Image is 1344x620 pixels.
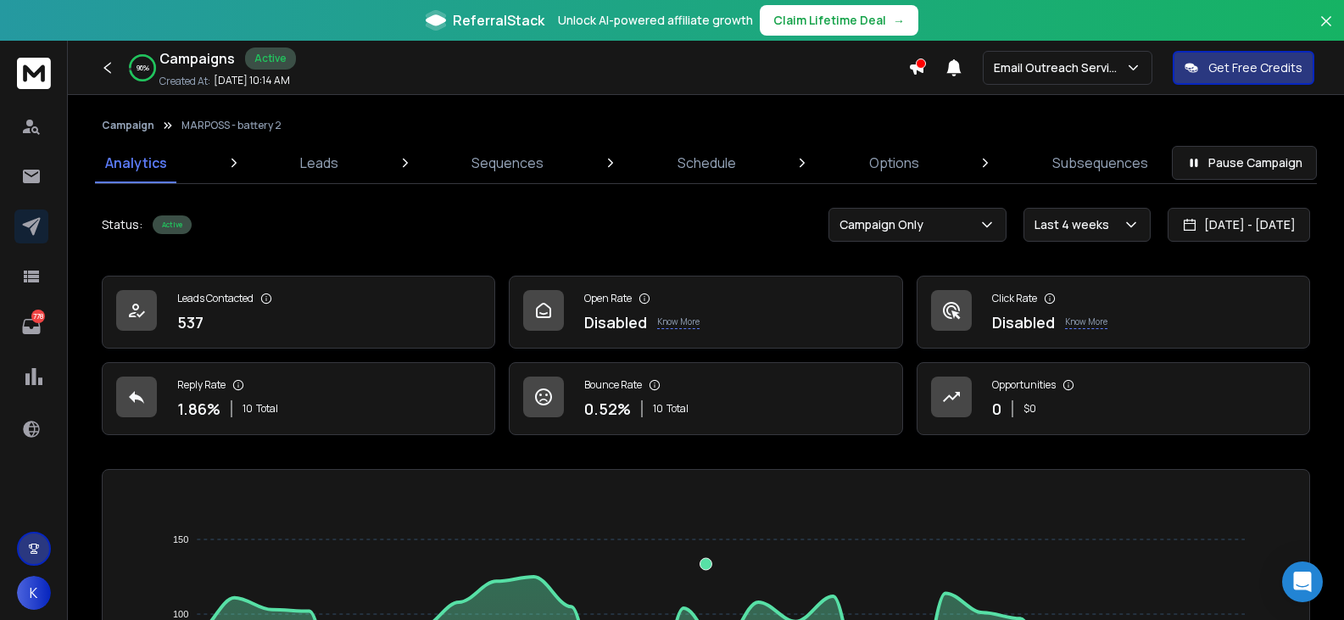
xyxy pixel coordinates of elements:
p: Subsequences [1052,153,1148,173]
p: 537 [177,310,204,334]
a: Schedule [667,142,746,183]
p: Bounce Rate [584,378,642,392]
p: Leads Contacted [177,292,254,305]
p: Options [869,153,919,173]
a: 778 [14,310,48,344]
p: 778 [31,310,45,323]
p: Sequences [471,153,544,173]
a: Leads [290,142,349,183]
h1: Campaigns [159,48,235,69]
a: Reply Rate1.86%10Total [102,362,495,435]
div: Active [153,215,192,234]
button: Claim Lifetime Deal→ [760,5,918,36]
p: Analytics [105,153,167,173]
button: [DATE] - [DATE] [1168,208,1310,242]
p: Know More [657,316,700,329]
p: Email Outreach Service [994,59,1125,76]
div: Active [245,47,296,70]
tspan: 100 [173,609,188,619]
span: 10 [653,402,663,416]
a: Leads Contacted537 [102,276,495,349]
p: Opportunities [992,378,1056,392]
tspan: 150 [173,534,188,545]
p: Last 4 weeks [1034,216,1116,233]
p: [DATE] 10:14 AM [214,74,290,87]
span: → [893,12,905,29]
span: ReferralStack [453,10,544,31]
button: Get Free Credits [1173,51,1314,85]
p: $ 0 [1023,402,1036,416]
p: Unlock AI-powered affiliate growth [558,12,753,29]
span: Total [256,402,278,416]
button: K [17,576,51,610]
a: Options [859,142,929,183]
p: Created At: [159,75,210,88]
p: 96 % [137,63,149,73]
p: Status: [102,216,142,233]
a: Open RateDisabledKnow More [509,276,902,349]
span: 10 [243,402,253,416]
p: 0 [992,397,1001,421]
p: Disabled [584,310,647,334]
p: Disabled [992,310,1055,334]
button: Campaign [102,119,154,132]
a: Analytics [95,142,177,183]
p: Open Rate [584,292,632,305]
a: Subsequences [1042,142,1158,183]
a: Bounce Rate0.52%10Total [509,362,902,435]
p: Leads [300,153,338,173]
p: Campaign Only [839,216,930,233]
p: Schedule [678,153,736,173]
p: MARPOSS - battery 2 [181,119,282,132]
p: Click Rate [992,292,1037,305]
button: Pause Campaign [1172,146,1317,180]
span: Total [666,402,689,416]
div: Open Intercom Messenger [1282,561,1323,602]
button: Close banner [1315,10,1337,51]
p: Reply Rate [177,378,226,392]
a: Sequences [461,142,554,183]
p: 1.86 % [177,397,220,421]
p: Know More [1065,316,1107,329]
a: Opportunities0$0 [917,362,1310,435]
a: Click RateDisabledKnow More [917,276,1310,349]
p: 0.52 % [584,397,631,421]
p: Get Free Credits [1208,59,1302,76]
